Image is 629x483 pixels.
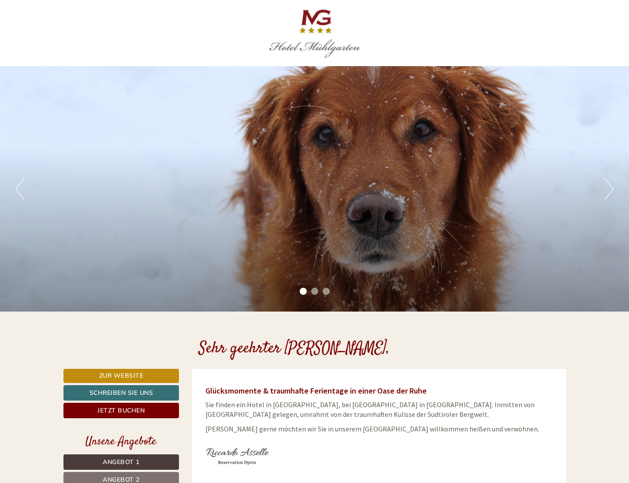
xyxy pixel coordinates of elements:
span: Glücksmomente & traumhafte Ferientage in einer Oase der Ruhe [205,386,427,396]
img: user-152.jpg [205,438,270,474]
h1: Sehr geehrter [PERSON_NAME], [199,340,390,358]
p: [PERSON_NAME] gerne möchten wir Sie in unserem [GEOGRAPHIC_DATA] willkommen heißen und verwöhnen. [205,424,553,434]
div: Unsere Angebote [63,434,179,450]
a: Zur Website [63,369,179,383]
a: Jetzt buchen [63,403,179,418]
a: Schreiben Sie uns [63,385,179,401]
span: Angebot 1 [103,458,140,466]
button: Next [604,178,614,200]
button: Previous [15,178,25,200]
span: Sie finden ein Hotel in [GEOGRAPHIC_DATA], bei [GEOGRAPHIC_DATA] in [GEOGRAPHIC_DATA]. Inmitten v... [205,400,535,419]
